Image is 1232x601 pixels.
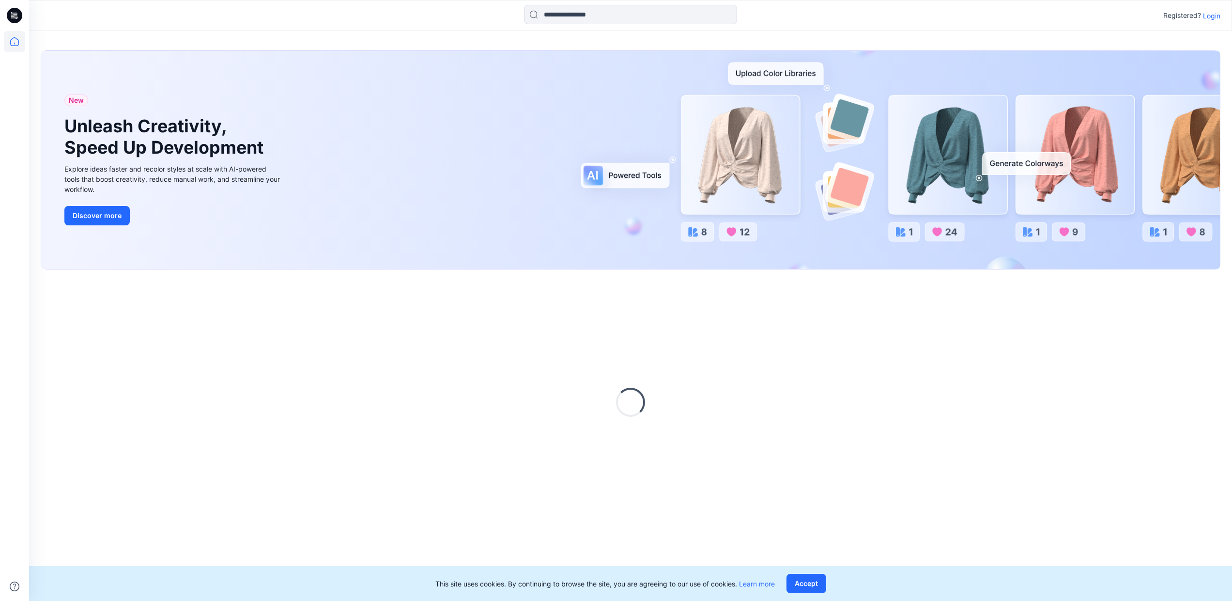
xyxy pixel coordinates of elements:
[64,206,130,225] button: Discover more
[739,580,775,588] a: Learn more
[435,579,775,589] p: This site uses cookies. By continuing to browse the site, you are agreeing to our use of cookies.
[64,164,282,194] div: Explore ideas faster and recolor styles at scale with AI-powered tools that boost creativity, red...
[64,206,282,225] a: Discover more
[1203,11,1220,21] p: Login
[786,574,826,593] button: Accept
[1163,10,1201,21] p: Registered?
[69,95,84,106] span: New
[64,116,268,158] h1: Unleash Creativity, Speed Up Development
